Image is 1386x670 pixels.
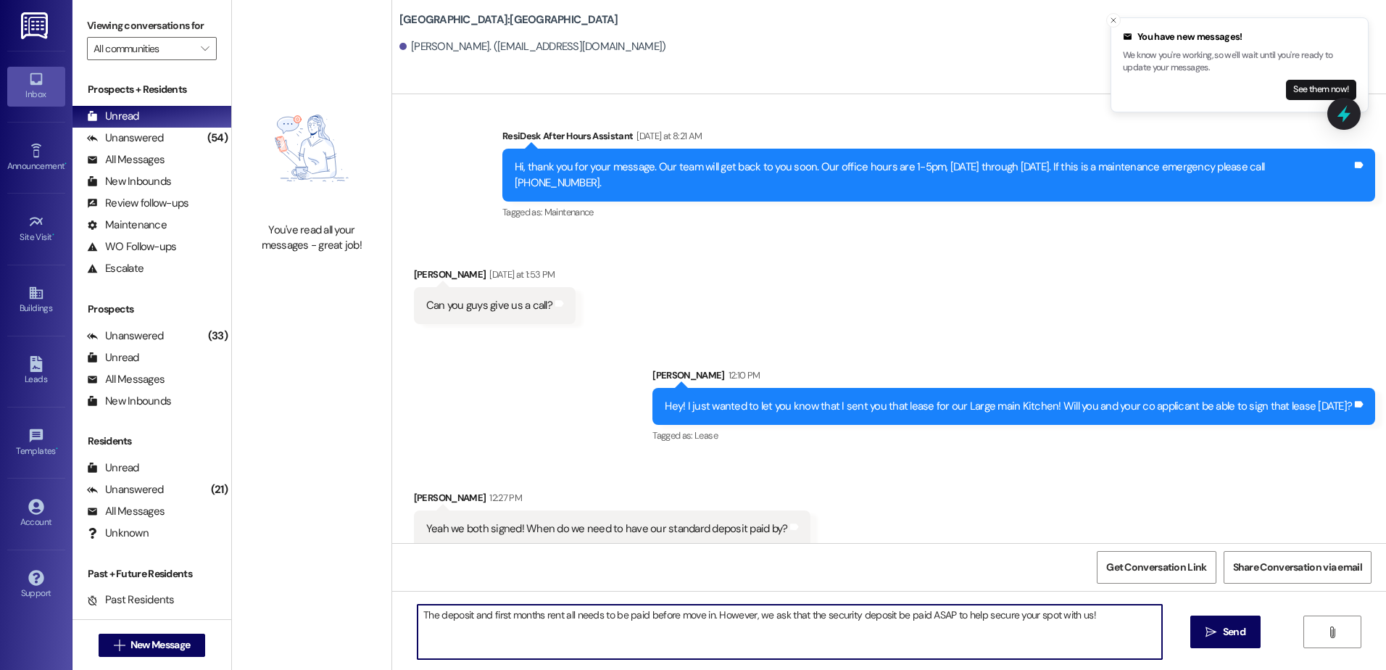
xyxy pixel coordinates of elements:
[87,526,149,541] div: Unknown
[204,127,231,149] div: (54)
[414,490,811,510] div: [PERSON_NAME]
[665,399,1352,414] div: Hey! I just wanted to let you know that I sent you that lease for our Large main Kitchen! Will yo...
[1123,49,1356,75] p: We know you're working, so we'll wait until you're ready to update your messages.
[426,521,788,537] div: Yeah we both signed! When do we need to have our standard deposit paid by?
[99,634,206,657] button: New Message
[515,160,1352,191] div: Hi, thank you for your message. Our team will get back to you soon. Our office hours are 1-5pm, [...
[1106,560,1206,575] span: Get Conversation Link
[72,82,231,97] div: Prospects + Residents
[72,434,231,449] div: Residents
[201,43,209,54] i: 
[1190,616,1261,648] button: Send
[1123,30,1356,44] div: You have new messages!
[87,460,139,476] div: Unread
[502,128,1375,149] div: ResiDesk After Hours Assistant
[248,81,375,215] img: empty-state
[1206,626,1216,638] i: 
[725,368,760,383] div: 12:10 PM
[87,504,165,519] div: All Messages
[87,350,139,365] div: Unread
[7,352,65,391] a: Leads
[87,15,217,37] label: Viewing conversations for
[72,566,231,582] div: Past + Future Residents
[502,202,1375,223] div: Tagged as:
[87,174,171,189] div: New Inbounds
[7,281,65,320] a: Buildings
[399,12,618,28] b: [GEOGRAPHIC_DATA]: [GEOGRAPHIC_DATA]
[652,425,1375,446] div: Tagged as:
[87,482,164,497] div: Unanswered
[204,325,231,347] div: (33)
[87,261,144,276] div: Escalate
[1106,13,1121,28] button: Close toast
[633,128,702,144] div: [DATE] at 8:21 AM
[7,67,65,106] a: Inbox
[7,566,65,605] a: Support
[72,302,231,317] div: Prospects
[87,196,188,211] div: Review follow-ups
[694,429,718,442] span: Lease
[1233,560,1362,575] span: Share Conversation via email
[7,210,65,249] a: Site Visit •
[544,206,594,218] span: Maintenance
[65,159,67,169] span: •
[426,298,552,313] div: Can you guys give us a call?
[414,267,576,287] div: [PERSON_NAME]
[7,495,65,534] a: Account
[486,490,522,505] div: 12:27 PM
[87,131,164,146] div: Unanswered
[87,239,176,255] div: WO Follow-ups
[87,394,171,409] div: New Inbounds
[418,605,1161,659] textarea: The deposit and first months rent all needs to be paid before move in. However, we ask that the s...
[56,444,58,454] span: •
[114,640,125,651] i: 
[207,479,231,501] div: (21)
[87,218,167,233] div: Maintenance
[87,109,139,124] div: Unread
[7,423,65,463] a: Templates •
[87,592,175,608] div: Past Residents
[1223,624,1245,640] span: Send
[87,152,165,167] div: All Messages
[652,368,1375,388] div: [PERSON_NAME]
[399,39,666,54] div: [PERSON_NAME]. ([EMAIL_ADDRESS][DOMAIN_NAME])
[87,328,164,344] div: Unanswered
[1097,551,1216,584] button: Get Conversation Link
[248,223,375,254] div: You've read all your messages - great job!
[52,230,54,240] span: •
[1286,80,1356,100] button: See them now!
[94,37,194,60] input: All communities
[87,372,165,387] div: All Messages
[130,637,190,653] span: New Message
[21,12,51,39] img: ResiDesk Logo
[1224,551,1372,584] button: Share Conversation via email
[1327,626,1337,638] i: 
[486,267,555,282] div: [DATE] at 1:53 PM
